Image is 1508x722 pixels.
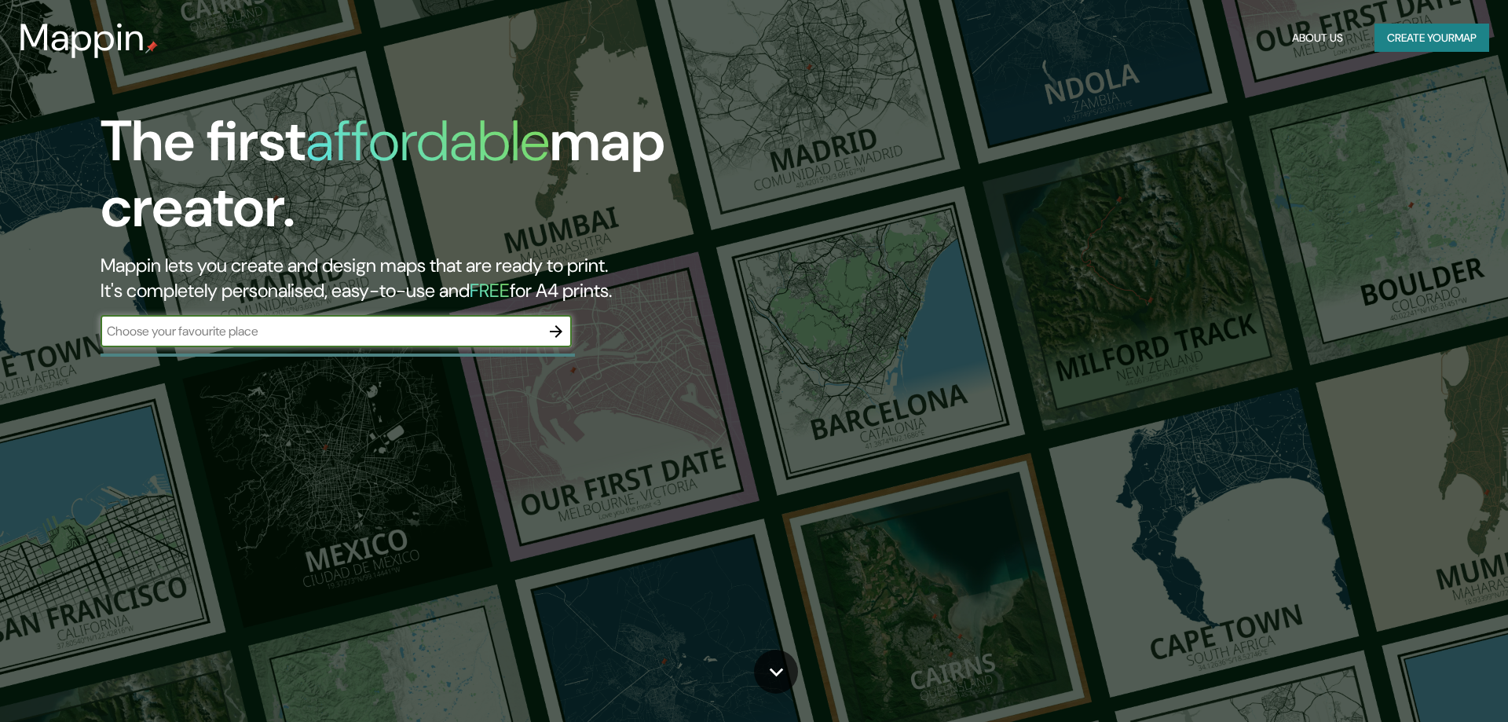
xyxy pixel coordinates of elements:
[1374,24,1489,53] button: Create yourmap
[19,16,145,60] h3: Mappin
[145,41,158,53] img: mappin-pin
[101,253,855,303] h2: Mappin lets you create and design maps that are ready to print. It's completely personalised, eas...
[101,108,855,253] h1: The first map creator.
[101,322,540,340] input: Choose your favourite place
[1286,24,1349,53] button: About Us
[470,278,510,302] h5: FREE
[306,104,550,178] h1: affordable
